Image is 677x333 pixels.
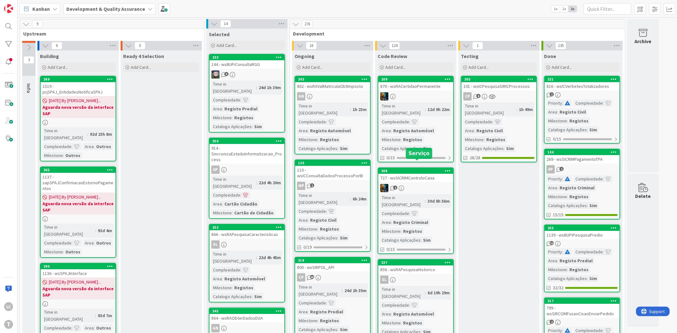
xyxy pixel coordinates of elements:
[380,145,421,152] div: Catalogo Aplicações
[387,154,395,161] span: 0/15
[587,126,588,133] span: :
[504,145,505,152] span: :
[298,161,370,165] div: 120
[40,76,116,161] a: 3691519 - prjSPAJ_EntidadesNotificaSPAJ[DATE] By [PERSON_NAME]...Aguarda nova versão da interface...
[547,202,587,209] div: Catalogo Aplicações
[337,145,338,152] span: :
[550,92,554,96] span: 1
[426,106,451,113] div: 12d 9h 22m
[425,198,426,205] span: :
[381,260,453,265] div: 337
[295,76,371,154] a: 343862 - wsRAValMatriculaObtImpostoGNTime in [GEOGRAPHIC_DATA]:1h 23mComplexidade:Area:Registo Au...
[338,145,349,152] div: Sim
[547,108,557,115] div: Area
[83,239,94,246] div: Area
[87,131,88,138] span: :
[545,225,620,239] div: 2551139 - wsBUPiPesquisaPredio
[380,276,388,284] div: SL
[83,143,94,150] div: Area
[40,166,116,258] a: 3651137 - sapSPAJConfirmacaoEstornoPagamentos[DATE] By [PERSON_NAME]...Aguarda nova versão da int...
[212,139,284,143] div: 350
[43,200,114,213] b: Aguarda nova versão da interface SAP
[41,264,116,277] div: 3901136 - wsSPAJInterface
[381,169,453,173] div: 308
[557,184,558,191] span: :
[295,92,370,101] div: GN
[464,77,536,82] div: 305
[240,266,241,273] span: :
[209,60,284,69] div: 144 - wsBUPiConsultaRGG
[43,127,87,141] div: Time in [GEOGRAPHIC_DATA]
[380,219,391,226] div: Area
[548,150,620,154] div: 144
[297,234,337,241] div: Catalogo Aplicações
[211,192,240,199] div: Complexidade
[41,76,116,96] div: 3691519 - prjSPAJ_EntidadesNotificaSPAJ
[545,76,620,90] div: 321816 - wsICVerbetesTotalizadores
[43,152,63,159] div: Milestone
[426,198,451,205] div: 30d 8h 56m
[380,127,391,134] div: Area
[378,260,453,274] div: 337856 - wsRAPesquisaHistorico
[223,200,259,207] div: Cartão Cidadão
[295,76,370,82] div: 343
[295,160,371,252] a: 120110 - wsICConsultaDadosProcessoPorBIMPTime in [GEOGRAPHIC_DATA]:6h 24mComplexidade:Area:Regist...
[295,258,370,271] div: 318800 - wsSIRPOL_API
[505,145,515,152] div: Sim
[43,168,116,172] div: 365
[548,226,620,230] div: 255
[545,149,620,163] div: 144269 - wsSICRIMPagamentoTPA
[209,138,284,144] div: 350
[232,284,233,291] span: :
[461,76,536,90] div: 305101 - wsICPesquisaSIRICProcessos
[256,254,257,261] span: :
[484,136,485,143] span: :
[380,210,409,217] div: Complexidade
[378,168,453,182] div: 308727 - wsSICRIMControloCaixa
[378,76,453,82] div: 209
[402,136,424,143] div: Registos
[295,273,370,282] div: CP
[381,77,453,82] div: 209
[476,94,481,98] span: 6
[297,118,326,125] div: Complexidade
[545,155,620,163] div: 269 - wsSICRIMPagamentoTPA
[297,127,308,134] div: Area
[309,217,338,224] div: Registo Civil
[95,239,113,246] div: Outros
[295,76,370,90] div: 343862 - wsRAValMatriculaObtImposto
[209,55,284,69] div: 233144 - wsBUPiConsultaRGG
[43,248,63,255] div: Milestone
[256,179,257,186] span: :
[425,106,426,113] span: :
[547,266,567,273] div: Milestone
[461,76,536,82] div: 305
[391,127,392,134] span: :
[66,6,145,12] b: Development & Quality Assurance
[547,165,555,173] div: AP
[463,102,516,116] div: Time in [GEOGRAPHIC_DATA]
[545,76,620,82] div: 321
[548,77,620,82] div: 321
[380,184,388,192] img: JC
[568,117,590,124] div: Registos
[48,64,68,70] span: Add Card...
[43,77,116,82] div: 369
[421,145,432,152] div: Sim
[310,183,314,187] span: 1
[387,246,395,253] span: 0/15
[544,76,620,144] a: 321816 - wsICVerbetesTotalizadoresPriority:Complexidade:Area:Registo CivilMilestone:RegistosCatal...
[378,82,453,90] div: 870 - wsRACertidaoPermanente
[212,225,284,230] div: 252
[41,264,116,269] div: 390
[380,228,401,235] div: Milestone
[43,224,95,238] div: Time in [GEOGRAPHIC_DATA]
[584,3,631,15] input: Quick Filter...
[212,55,284,60] div: 233
[297,136,317,143] div: Milestone
[421,237,432,244] div: Sim
[547,184,557,191] div: Area
[547,175,562,182] div: Priority
[256,84,257,91] span: :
